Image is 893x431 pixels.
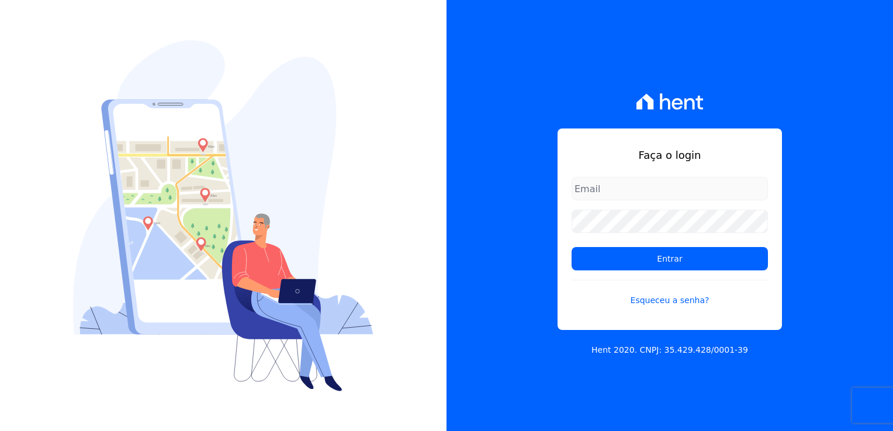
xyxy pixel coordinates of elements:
[591,344,748,356] p: Hent 2020. CNPJ: 35.429.428/0001-39
[572,280,768,307] a: Esqueceu a senha?
[572,147,768,163] h1: Faça o login
[572,247,768,270] input: Entrar
[73,40,373,391] img: Login
[572,177,768,200] input: Email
